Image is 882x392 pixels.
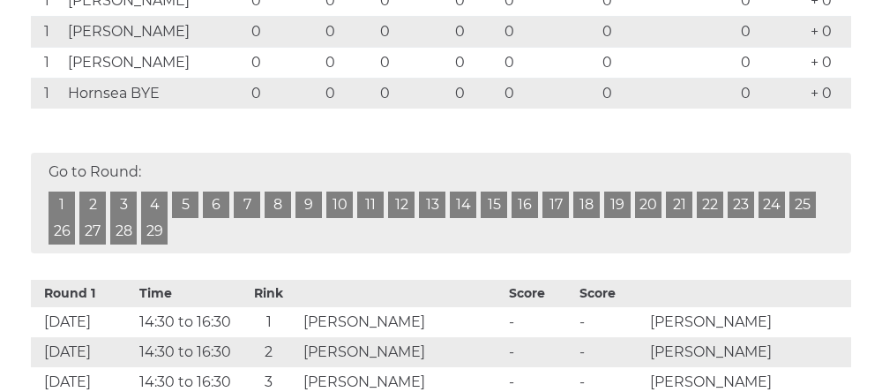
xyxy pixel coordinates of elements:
[736,78,806,109] td: 0
[321,47,376,78] td: 0
[203,192,229,218] a: 6
[736,47,806,78] td: 0
[450,192,476,218] a: 14
[573,192,600,218] a: 18
[697,192,723,218] a: 22
[376,47,450,78] td: 0
[500,78,598,109] td: 0
[64,78,247,109] td: Hornsea BYE
[806,16,851,47] td: + 0
[79,192,106,218] a: 2
[49,218,75,245] a: 26
[247,16,321,47] td: 0
[512,192,538,218] a: 16
[135,337,239,367] td: 14:30 to 16:30
[31,47,64,78] td: 1
[247,78,321,109] td: 0
[759,192,785,218] a: 24
[172,192,198,218] a: 5
[376,16,450,47] td: 0
[451,78,500,109] td: 0
[666,192,692,218] a: 21
[635,192,661,218] a: 20
[598,16,737,47] td: 0
[598,78,737,109] td: 0
[646,337,851,367] td: [PERSON_NAME]
[31,307,135,337] td: [DATE]
[575,280,646,307] th: Score
[500,16,598,47] td: 0
[321,16,376,47] td: 0
[575,307,646,337] td: -
[110,218,137,245] a: 28
[31,78,64,109] td: 1
[321,78,376,109] td: 0
[239,307,299,337] td: 1
[234,192,260,218] a: 7
[736,16,806,47] td: 0
[31,337,135,367] td: [DATE]
[295,192,322,218] a: 9
[239,280,299,307] th: Rink
[141,192,168,218] a: 4
[110,192,137,218] a: 3
[299,337,505,367] td: [PERSON_NAME]
[646,307,851,337] td: [PERSON_NAME]
[135,307,239,337] td: 14:30 to 16:30
[728,192,754,218] a: 23
[239,337,299,367] td: 2
[505,307,575,337] td: -
[481,192,507,218] a: 15
[135,280,239,307] th: Time
[64,47,247,78] td: [PERSON_NAME]
[388,192,415,218] a: 12
[247,47,321,78] td: 0
[505,280,575,307] th: Score
[376,78,450,109] td: 0
[451,16,500,47] td: 0
[505,337,575,367] td: -
[806,78,851,109] td: + 0
[806,47,851,78] td: + 0
[31,16,64,47] td: 1
[141,218,168,245] a: 29
[500,47,598,78] td: 0
[265,192,291,218] a: 8
[598,47,737,78] td: 0
[299,307,505,337] td: [PERSON_NAME]
[79,218,106,245] a: 27
[31,280,135,307] th: Round 1
[575,337,646,367] td: -
[542,192,569,218] a: 17
[789,192,816,218] a: 25
[357,192,384,218] a: 11
[49,192,75,218] a: 1
[31,153,851,253] div: Go to Round:
[604,192,631,218] a: 19
[64,16,247,47] td: [PERSON_NAME]
[419,192,445,218] a: 13
[326,192,353,218] a: 10
[451,47,500,78] td: 0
